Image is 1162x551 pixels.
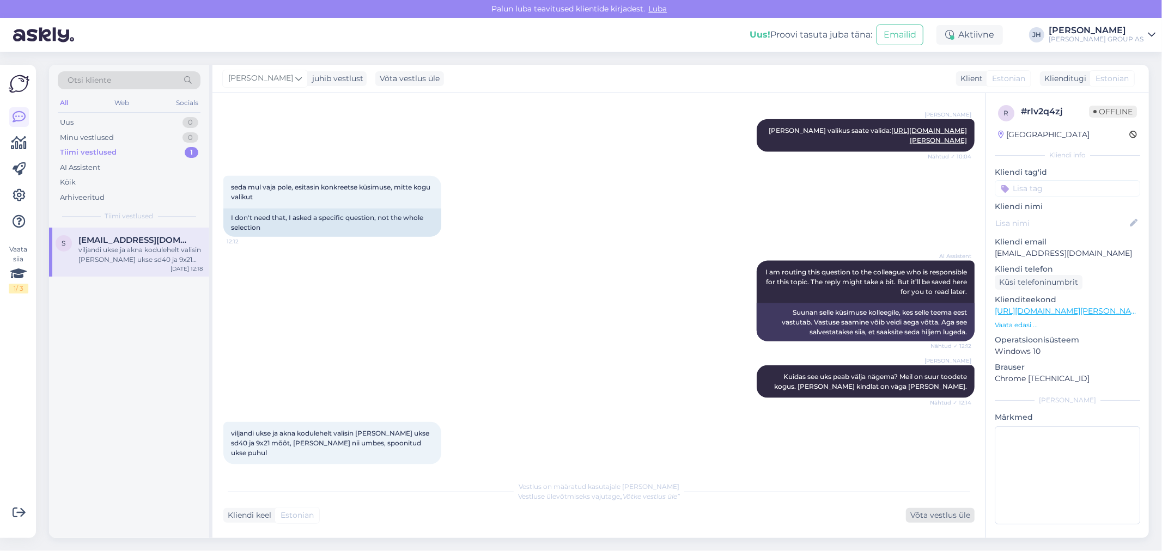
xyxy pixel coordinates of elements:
[231,183,432,201] span: seda mul vaja pole, esitasin konkreetse küsimuse, mitte kogu valikut
[518,492,680,500] span: Vestluse ülevõtmiseks vajutage
[995,264,1140,275] p: Kliendi telefon
[995,395,1140,405] div: [PERSON_NAME]
[928,152,971,161] span: Nähtud ✓ 10:04
[769,126,967,144] span: [PERSON_NAME] valikus saate valida:
[60,132,114,143] div: Minu vestlused
[228,72,293,84] span: [PERSON_NAME]
[930,252,971,260] span: AI Assistent
[1049,26,1155,44] a: [PERSON_NAME][PERSON_NAME] GROUP AS
[995,306,1145,316] a: [URL][DOMAIN_NAME][PERSON_NAME]
[995,320,1140,330] p: Vaata edasi ...
[113,96,132,110] div: Web
[60,162,100,173] div: AI Assistent
[231,429,431,457] span: viljandi ukse ja akna kodulehelt valisin [PERSON_NAME] ukse sd40 ja 9x21 mõõt, [PERSON_NAME] nii ...
[936,25,1003,45] div: Aktiivne
[891,126,967,144] a: [URL][DOMAIN_NAME][PERSON_NAME]
[68,75,111,86] span: Otsi kliente
[924,111,971,119] span: [PERSON_NAME]
[185,147,198,158] div: 1
[995,294,1140,305] p: Klienditeekond
[995,275,1082,290] div: Küsi telefoninumbrit
[995,346,1140,357] p: Windows 10
[281,510,314,521] span: Estonian
[519,482,679,491] span: Vestlus on määratud kasutajale [PERSON_NAME]
[223,510,271,521] div: Kliendi keel
[924,357,971,365] span: [PERSON_NAME]
[998,129,1090,140] div: [GEOGRAPHIC_DATA]
[906,508,975,523] div: Võta vestlus üle
[308,73,363,84] div: juhib vestlust
[877,25,923,45] button: Emailid
[1021,105,1089,118] div: # rlv2q4zj
[1040,73,1086,84] div: Klienditugi
[375,71,444,86] div: Võta vestlus üle
[995,167,1140,178] p: Kliendi tag'id
[750,28,872,41] div: Proovi tasuta juba täna:
[956,73,983,84] div: Klient
[995,248,1140,259] p: [EMAIL_ADDRESS][DOMAIN_NAME]
[58,96,70,110] div: All
[227,465,267,473] span: 12:18
[765,268,969,296] span: I am routing this question to the colleague who is responsible for this topic. The reply might ta...
[223,209,441,237] div: I don't need that, I asked a specific question, not the whole selection
[1029,27,1044,42] div: JH
[1049,26,1143,35] div: [PERSON_NAME]
[78,245,203,265] div: viljandi ukse ja akna kodulehelt valisin [PERSON_NAME] ukse sd40 ja 9x21 mõõt, [PERSON_NAME] nii ...
[757,303,975,341] div: Suunan selle küsimuse kolleegile, kes selle teema eest vastutab. Vastuse saamine võib veidi aega ...
[171,265,203,273] div: [DATE] 12:18
[992,73,1025,84] span: Estonian
[62,239,66,247] span: s
[750,29,770,40] b: Uus!
[9,284,28,293] div: 1 / 3
[9,244,28,293] div: Vaata siia
[1004,109,1009,117] span: r
[930,342,971,350] span: Nähtud ✓ 12:12
[995,373,1140,384] p: Chrome [TECHNICAL_ID]
[995,362,1140,373] p: Brauser
[60,192,105,203] div: Arhiveeritud
[182,132,198,143] div: 0
[930,399,971,407] span: Nähtud ✓ 12:14
[1089,106,1137,118] span: Offline
[60,177,76,188] div: Kõik
[995,180,1140,197] input: Lisa tag
[995,217,1128,229] input: Lisa nimi
[105,211,154,221] span: Tiimi vestlused
[995,201,1140,212] p: Kliendi nimi
[995,412,1140,423] p: Märkmed
[1049,35,1143,44] div: [PERSON_NAME] GROUP AS
[995,334,1140,346] p: Operatsioonisüsteem
[1096,73,1129,84] span: Estonian
[995,236,1140,248] p: Kliendi email
[174,96,200,110] div: Socials
[995,150,1140,160] div: Kliendi info
[620,492,680,500] i: „Võtke vestlus üle”
[182,117,198,128] div: 0
[227,237,267,246] span: 12:12
[60,117,74,128] div: Uus
[60,147,117,158] div: Tiimi vestlused
[78,235,192,245] span: sulev.t@gmail.com
[774,372,969,390] span: Kuidas see uks peab välja nägema? Meil on suur toodete kogus. [PERSON_NAME] kindlat on väga [PERS...
[9,74,29,94] img: Askly Logo
[646,4,671,14] span: Luba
